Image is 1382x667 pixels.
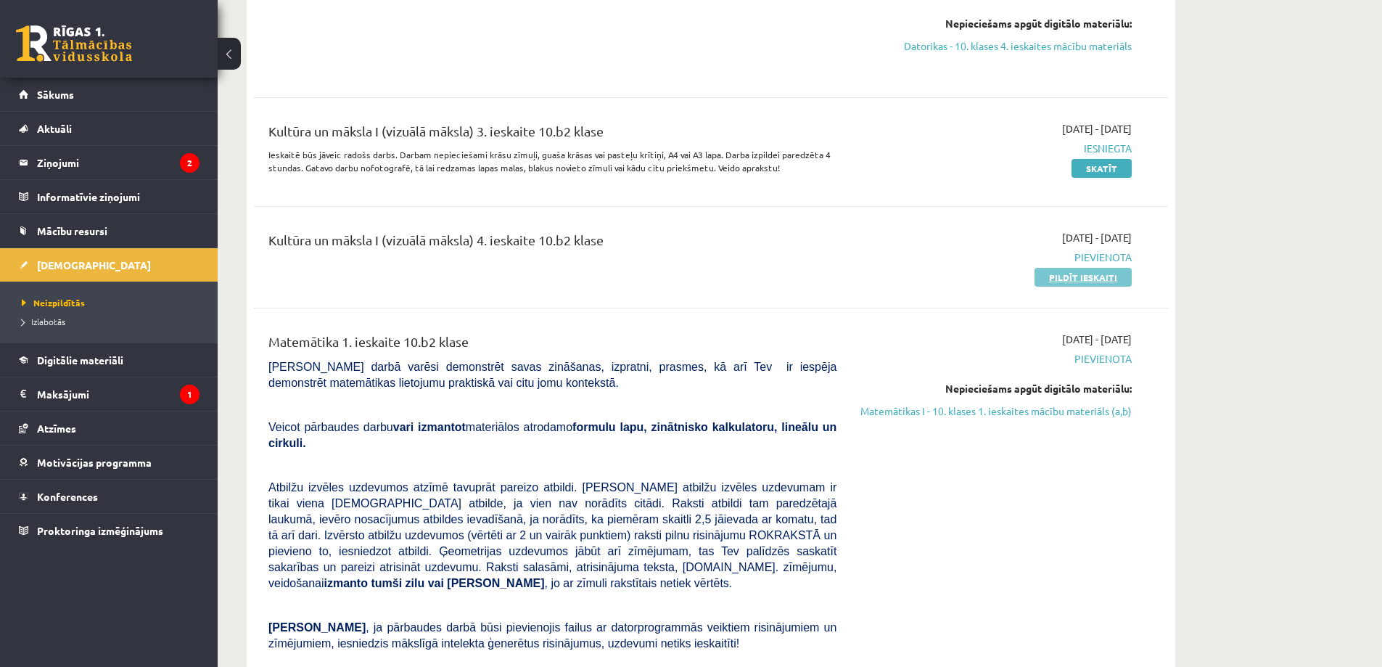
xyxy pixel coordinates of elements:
span: Proktoringa izmēģinājums [37,524,163,537]
span: Konferences [37,490,98,503]
span: [PERSON_NAME] darbā varēsi demonstrēt savas zināšanas, izpratni, prasmes, kā arī Tev ir iespēja d... [268,361,836,389]
i: 1 [180,385,200,404]
a: Neizpildītās [22,296,203,309]
span: Izlabotās [22,316,65,327]
span: Veicot pārbaudes darbu materiālos atrodamo [268,421,836,449]
span: Atbilžu izvēles uzdevumos atzīmē tavuprāt pareizo atbildi. [PERSON_NAME] atbilžu izvēles uzdevuma... [268,481,836,589]
a: Mācību resursi [19,214,200,247]
span: Digitālie materiāli [37,353,123,367]
a: Pildīt ieskaiti [1035,268,1132,287]
a: Proktoringa izmēģinājums [19,514,200,547]
a: Atzīmes [19,412,200,445]
span: Mācību resursi [37,224,107,237]
b: tumši zilu vai [PERSON_NAME] [371,577,544,589]
b: izmanto [324,577,368,589]
p: Ieskaitē būs jāveic radošs darbs. Darbam nepieciešami krāsu zīmuļi, guaša krāsas vai pasteļu krīt... [268,148,836,174]
a: Digitālie materiāli [19,343,200,377]
span: Pievienota [858,250,1132,265]
b: vari izmantot [393,421,466,433]
span: [DATE] - [DATE] [1062,332,1132,347]
a: Sākums [19,78,200,111]
legend: Maksājumi [37,377,200,411]
div: Nepieciešams apgūt digitālo materiālu: [858,16,1132,31]
span: [PERSON_NAME] [268,621,366,634]
span: , ja pārbaudes darbā būsi pievienojis failus ar datorprogrammās veiktiem risinājumiem un zīmējumi... [268,621,836,650]
a: Konferences [19,480,200,513]
b: formulu lapu, zinātnisko kalkulatoru, lineālu un cirkuli. [268,421,836,449]
div: Kultūra un māksla I (vizuālā māksla) 4. ieskaite 10.b2 klase [268,230,836,257]
div: Nepieciešams apgūt digitālo materiālu: [858,381,1132,396]
a: Ziņojumi2 [19,146,200,179]
span: Pievienota [858,351,1132,367]
legend: Ziņojumi [37,146,200,179]
a: Izlabotās [22,315,203,328]
span: [DATE] - [DATE] [1062,230,1132,245]
a: Matemātikas I - 10. klases 1. ieskaites mācību materiāls (a,b) [858,404,1132,419]
div: Matemātika 1. ieskaite 10.b2 klase [268,332,836,359]
span: Sākums [37,88,74,101]
a: Motivācijas programma [19,446,200,479]
span: Aktuāli [37,122,72,135]
span: Motivācijas programma [37,456,152,469]
a: Aktuāli [19,112,200,145]
span: Iesniegta [858,141,1132,156]
a: Maksājumi1 [19,377,200,411]
a: Informatīvie ziņojumi [19,180,200,213]
span: [DEMOGRAPHIC_DATA] [37,258,151,271]
span: Atzīmes [37,422,76,435]
a: [DEMOGRAPHIC_DATA] [19,248,200,282]
a: Skatīt [1072,159,1132,178]
a: Rīgas 1. Tālmācības vidusskola [16,25,132,62]
a: Datorikas - 10. klases 4. ieskaites mācību materiāls [858,38,1132,54]
i: 2 [180,153,200,173]
legend: Informatīvie ziņojumi [37,180,200,213]
span: Neizpildītās [22,297,85,308]
div: Kultūra un māksla I (vizuālā māksla) 3. ieskaite 10.b2 klase [268,121,836,148]
span: [DATE] - [DATE] [1062,121,1132,136]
